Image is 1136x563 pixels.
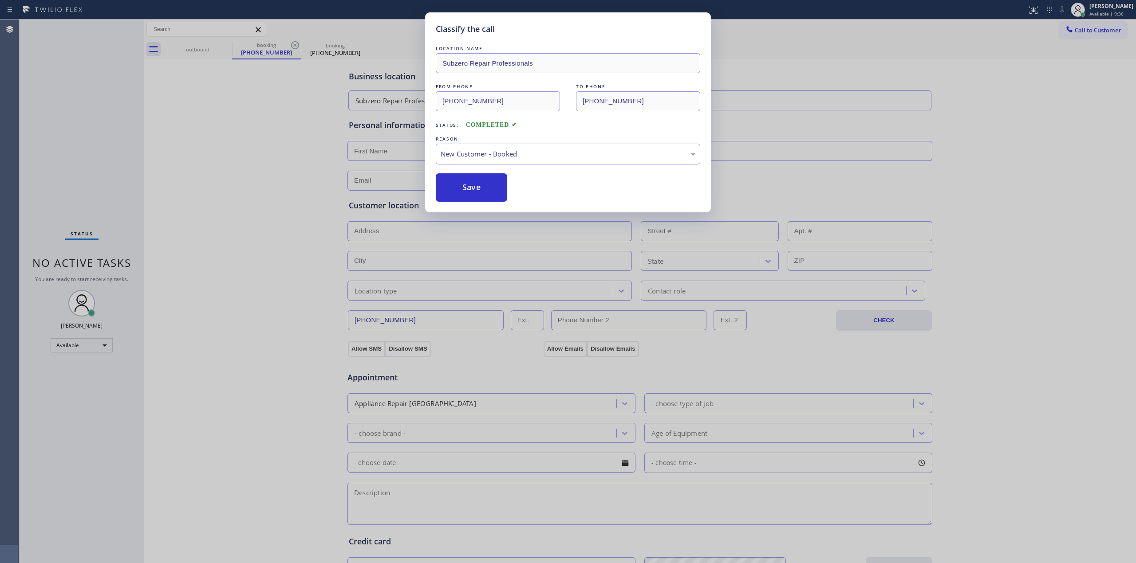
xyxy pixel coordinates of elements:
[436,82,560,91] div: FROM PHONE
[436,173,507,202] button: Save
[436,23,495,35] h5: Classify the call
[436,44,700,53] div: LOCATION NAME
[576,91,700,111] input: To phone
[436,91,560,111] input: From phone
[441,149,695,159] div: New Customer - Booked
[436,122,459,128] span: Status:
[576,82,700,91] div: TO PHONE
[436,134,700,144] div: REASON:
[466,121,517,128] span: COMPLETED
